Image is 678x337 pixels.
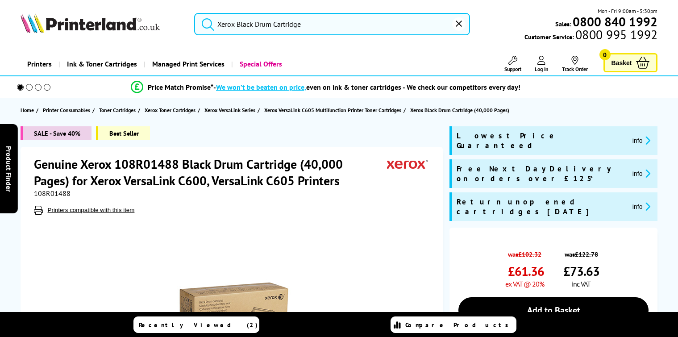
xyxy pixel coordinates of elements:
span: Lowest Price Guaranteed [457,131,625,150]
a: Add to Basket [458,297,649,323]
a: Toner Cartridges [99,105,138,115]
input: Sear [194,13,470,35]
span: Home [21,105,34,115]
span: 0800 995 1992 [574,30,657,39]
a: Ink & Toner Cartridges [58,53,144,75]
h1: Genuine Xerox 108R01488 Black Drum Cartridge (40,000 Pages) for Xerox VersaLink C600, VersaLink C... [34,156,387,189]
span: Support [504,66,521,72]
span: was [563,245,599,258]
a: Track Order [562,56,588,72]
span: Product Finder [4,146,13,191]
strike: £102.32 [518,250,541,258]
span: 0 [599,49,611,60]
a: Xerox VersaLink C605 Multifunction Printer Toner Cartridges [264,105,403,115]
a: Xerox VersaLink Series [204,105,258,115]
button: promo-description [630,135,653,146]
span: Xerox Toner Cartridges [145,105,195,115]
li: modal_Promise [4,79,647,95]
span: Return unopened cartridges [DATE] [457,197,625,216]
a: Compare Products [391,316,516,333]
span: SALE - Save 40% [21,126,92,140]
span: ex VAT @ 20% [505,279,544,288]
a: Home [21,105,36,115]
a: Recently Viewed (2) [133,316,259,333]
span: Sales: [555,20,571,28]
span: £61.36 [508,263,544,279]
button: promo-description [630,201,653,212]
span: Mon - Fri 9:00am - 5:30pm [598,7,657,15]
a: Special Offers [231,53,289,75]
span: Compare Products [405,321,513,329]
span: Best Seller [96,126,150,140]
a: Managed Print Services [144,53,231,75]
span: Customer Service: [524,30,657,41]
button: Printers compatible with this item [45,206,137,214]
span: £73.63 [563,263,599,279]
span: inc VAT [572,279,591,288]
span: Price Match Promise* [148,83,213,92]
span: Log In [535,66,549,72]
b: 0800 840 1992 [573,13,657,30]
a: Support [504,56,521,72]
span: 108R01488 [34,189,71,198]
a: Printers [21,53,58,75]
a: 0800 840 1992 [571,17,657,26]
span: Recently Viewed (2) [139,321,258,329]
a: Log In [535,56,549,72]
a: Printer Consumables [43,105,92,115]
span: Ink & Toner Cartridges [67,53,137,75]
button: promo-description [630,168,653,179]
span: Xerox VersaLink C605 Multifunction Printer Toner Cartridges [264,105,401,115]
span: Printer Consumables [43,105,90,115]
span: We won’t be beaten on price, [216,83,306,92]
img: Printerland Logo [21,13,160,33]
span: Free Next Day Delivery on orders over £125* [457,164,625,183]
a: Printerland Logo [21,13,183,35]
span: Toner Cartridges [99,105,136,115]
a: Xerox Toner Cartridges [145,105,198,115]
a: Xerox Black Drum Cartridge (40,000 Pages) [410,105,512,115]
a: Basket 0 [603,53,658,72]
span: Xerox Black Drum Cartridge (40,000 Pages) [410,105,509,115]
div: - even on ink & toner cartridges - We check our competitors every day! [213,83,520,92]
span: Xerox VersaLink Series [204,105,255,115]
span: Basket [611,57,632,69]
strike: £122.78 [575,250,598,258]
img: Xerox [387,156,428,172]
span: was [505,245,544,258]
